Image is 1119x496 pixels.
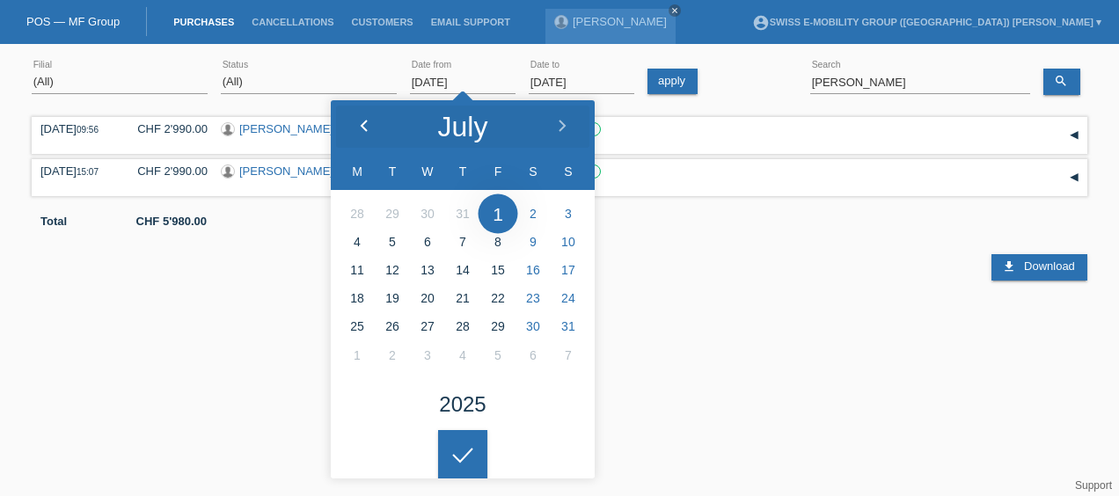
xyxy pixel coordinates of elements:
div: CHF 2'990.00 [124,164,208,178]
div: expand/collapse [1061,122,1087,149]
a: Cancellations [243,17,342,27]
span: 15:07 [77,167,99,177]
div: July [438,113,488,141]
b: Total [40,215,67,228]
i: account_circle [752,14,770,32]
a: close [669,4,681,17]
a: Email Support [422,17,519,27]
a: Purchases [165,17,243,27]
a: [PERSON_NAME] [239,122,333,135]
a: search [1043,69,1080,95]
div: 2025 [439,394,486,415]
a: [PERSON_NAME] [573,15,667,28]
a: apply [647,69,698,94]
div: [DATE] [40,122,111,135]
span: Download [1024,259,1075,273]
a: [PERSON_NAME] [239,164,333,178]
div: CHF 2'990.00 [124,122,208,135]
a: POS — MF Group [26,15,120,28]
i: close [670,6,679,15]
i: download [1002,259,1016,274]
div: expand/collapse [1061,164,1087,191]
b: CHF 5'980.00 [136,215,207,228]
i: search [1054,74,1068,88]
a: download Download [991,254,1086,281]
div: [DATE] [40,164,111,178]
a: Support [1075,479,1112,492]
span: 09:56 [77,125,99,135]
a: account_circleSwiss E-Mobility Group ([GEOGRAPHIC_DATA]) [PERSON_NAME] ▾ [743,17,1110,27]
a: Customers [343,17,422,27]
